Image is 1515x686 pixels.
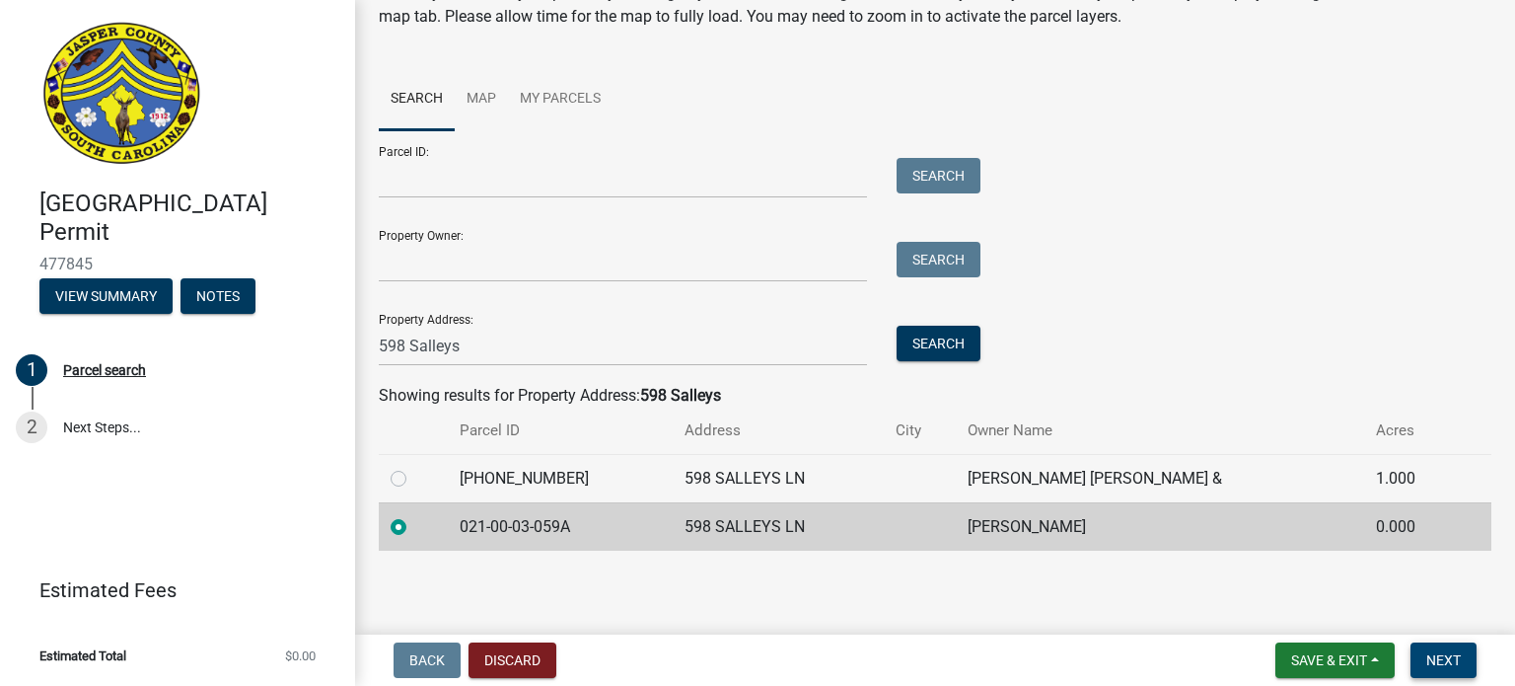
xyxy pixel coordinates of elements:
td: 021-00-03-059A [448,502,672,551]
button: Search [897,158,980,193]
td: 0.000 [1364,502,1457,551]
button: Search [897,242,980,277]
wm-modal-confirm: Summary [39,289,173,305]
th: Acres [1364,408,1457,454]
th: Address [673,408,884,454]
a: Map [455,68,508,131]
span: $0.00 [285,649,316,662]
td: 1.000 [1364,454,1457,502]
div: 1 [16,354,47,386]
span: Estimated Total [39,649,126,662]
td: 598 SALLEYS LN [673,454,884,502]
button: Next [1410,643,1477,678]
td: [PERSON_NAME] [956,502,1364,551]
td: [PERSON_NAME] [PERSON_NAME] & [956,454,1364,502]
button: Save & Exit [1275,643,1395,678]
a: Search [379,68,455,131]
a: My Parcels [508,68,613,131]
td: 598 SALLEYS LN [673,502,884,551]
th: Parcel ID [448,408,672,454]
button: Back [394,643,461,678]
div: Showing results for Property Address: [379,384,1491,408]
span: Save & Exit [1291,652,1367,668]
span: Back [409,652,445,668]
wm-modal-confirm: Notes [180,289,255,305]
img: Jasper County, South Carolina [39,21,204,169]
button: Search [897,326,980,361]
div: 2 [16,412,47,443]
span: Next [1426,652,1461,668]
span: 477845 [39,255,316,273]
th: Owner Name [956,408,1364,454]
h4: [GEOGRAPHIC_DATA] Permit [39,190,339,247]
div: Parcel search [63,363,146,377]
button: Discard [469,643,556,678]
button: View Summary [39,278,173,314]
strong: 598 Salleys [640,386,721,405]
th: City [884,408,956,454]
a: Estimated Fees [16,571,324,610]
td: [PHONE_NUMBER] [448,454,672,502]
button: Notes [180,278,255,314]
